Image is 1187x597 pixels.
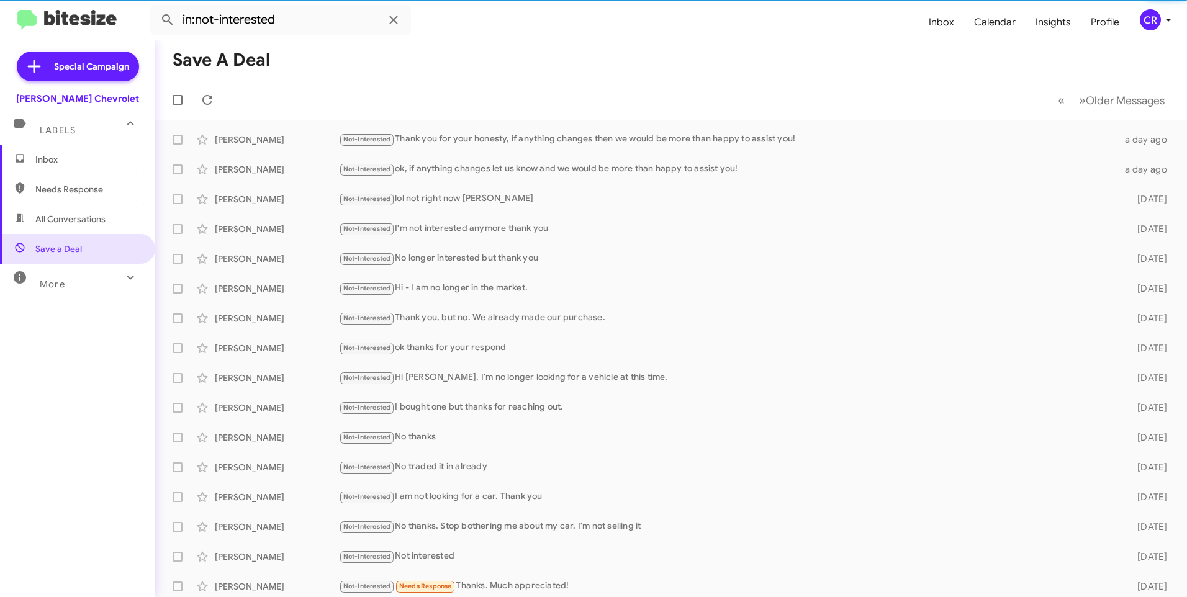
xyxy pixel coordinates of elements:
[215,580,339,593] div: [PERSON_NAME]
[339,370,1117,385] div: Hi [PERSON_NAME]. I'm no longer looking for a vehicle at this time.
[215,461,339,474] div: [PERSON_NAME]
[215,312,339,325] div: [PERSON_NAME]
[215,550,339,563] div: [PERSON_NAME]
[343,254,391,263] span: Not-Interested
[1117,580,1177,593] div: [DATE]
[1058,92,1065,108] span: «
[343,582,391,590] span: Not-Interested
[215,402,339,414] div: [PERSON_NAME]
[40,279,65,290] span: More
[35,213,106,225] span: All Conversations
[339,251,1117,266] div: No longer interested but thank you
[173,50,270,70] h1: Save a Deal
[1081,4,1129,40] a: Profile
[35,153,141,166] span: Inbox
[215,223,339,235] div: [PERSON_NAME]
[1117,312,1177,325] div: [DATE]
[1129,9,1173,30] button: CR
[399,582,452,590] span: Needs Response
[339,430,1117,444] div: No thanks
[1117,491,1177,503] div: [DATE]
[215,491,339,503] div: [PERSON_NAME]
[339,490,1117,504] div: I am not looking for a car. Thank you
[339,579,1117,593] div: Thanks. Much appreciated!
[215,163,339,176] div: [PERSON_NAME]
[339,549,1117,563] div: Not interested
[1117,163,1177,176] div: a day ago
[343,374,391,382] span: Not-Interested
[343,314,391,322] span: Not-Interested
[343,463,391,471] span: Not-Interested
[1079,92,1086,108] span: »
[964,4,1026,40] a: Calendar
[1072,88,1172,113] button: Next
[343,344,391,352] span: Not-Interested
[1117,133,1177,146] div: a day ago
[35,183,141,195] span: Needs Response
[339,311,1117,325] div: Thank you, but no. We already made our purchase.
[339,341,1117,355] div: ok thanks for your respond
[215,521,339,533] div: [PERSON_NAME]
[150,5,411,35] input: Search
[339,281,1117,295] div: Hi - I am no longer in the market.
[1117,550,1177,563] div: [DATE]
[339,400,1117,415] div: I bought one but thanks for reaching out.
[1117,461,1177,474] div: [DATE]
[339,132,1117,146] div: Thank you for your honesty, if anything changes then we would be more than happy to assist you!
[16,92,139,105] div: [PERSON_NAME] Chevrolet
[1117,282,1177,295] div: [DATE]
[40,125,76,136] span: Labels
[1117,402,1177,414] div: [DATE]
[1117,223,1177,235] div: [DATE]
[1050,88,1072,113] button: Previous
[343,552,391,560] span: Not-Interested
[215,372,339,384] div: [PERSON_NAME]
[215,431,339,444] div: [PERSON_NAME]
[919,4,964,40] a: Inbox
[343,284,391,292] span: Not-Interested
[343,433,391,441] span: Not-Interested
[17,52,139,81] a: Special Campaign
[343,165,391,173] span: Not-Interested
[339,519,1117,534] div: No thanks. Stop bothering me about my car. I'm not selling it
[339,162,1117,176] div: ok, if anything changes let us know and we would be more than happy to assist you!
[343,493,391,501] span: Not-Interested
[215,253,339,265] div: [PERSON_NAME]
[343,225,391,233] span: Not-Interested
[339,192,1117,206] div: lol not right now [PERSON_NAME]
[1117,431,1177,444] div: [DATE]
[1086,94,1165,107] span: Older Messages
[54,60,129,73] span: Special Campaign
[343,135,391,143] span: Not-Interested
[343,195,391,203] span: Not-Interested
[1051,88,1172,113] nav: Page navigation example
[1117,253,1177,265] div: [DATE]
[215,133,339,146] div: [PERSON_NAME]
[1026,4,1081,40] a: Insights
[35,243,82,255] span: Save a Deal
[339,222,1117,236] div: I'm not interested anymore thank you
[343,523,391,531] span: Not-Interested
[215,282,339,295] div: [PERSON_NAME]
[339,460,1117,474] div: No traded it in already
[215,342,339,354] div: [PERSON_NAME]
[1117,193,1177,205] div: [DATE]
[215,193,339,205] div: [PERSON_NAME]
[1140,9,1161,30] div: CR
[1117,342,1177,354] div: [DATE]
[1117,372,1177,384] div: [DATE]
[343,403,391,411] span: Not-Interested
[1117,521,1177,533] div: [DATE]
